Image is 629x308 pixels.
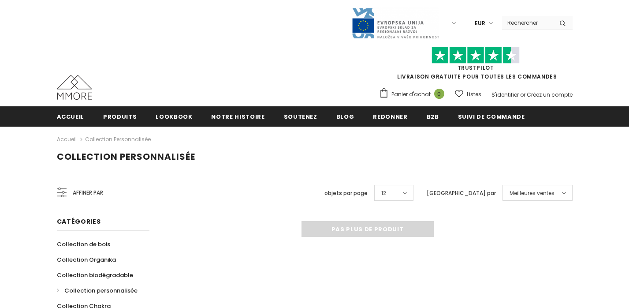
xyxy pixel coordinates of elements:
a: Notre histoire [211,106,264,126]
a: Javni Razpis [351,19,439,26]
span: Collection personnalisée [57,150,195,163]
span: Catégories [57,217,101,226]
span: Meilleures ventes [510,189,555,198]
span: Blog [336,113,354,121]
a: Panier d'achat 0 [379,88,449,101]
span: Collection personnalisée [64,286,138,295]
span: Accueil [57,113,85,121]
a: Blog [336,106,354,126]
a: Créez un compte [527,91,573,98]
input: Search Site [502,16,553,29]
a: Redonner [373,106,407,126]
span: Produits [103,113,137,121]
span: Listes [467,90,481,99]
a: Accueil [57,106,85,126]
img: Faites confiance aux étoiles pilotes [432,47,520,64]
label: [GEOGRAPHIC_DATA] par [427,189,496,198]
span: Lookbook [156,113,192,121]
span: Collection Organika [57,255,116,264]
a: Collection biodégradable [57,267,133,283]
img: Javni Razpis [351,7,439,39]
span: B2B [427,113,439,121]
a: Lookbook [156,106,192,126]
span: Panier d'achat [391,90,431,99]
span: Notre histoire [211,113,264,121]
a: soutenez [284,106,317,126]
a: TrustPilot [458,64,494,71]
span: Redonner [373,113,407,121]
img: Cas MMORE [57,75,92,100]
span: Collection biodégradable [57,271,133,279]
span: 12 [381,189,386,198]
span: Suivi de commande [458,113,525,121]
span: Collection de bois [57,240,110,248]
a: Listes [455,86,481,102]
a: Produits [103,106,137,126]
span: EUR [475,19,485,28]
a: Accueil [57,134,77,145]
a: Collection de bois [57,237,110,252]
a: Collection personnalisée [57,283,138,298]
a: Collection Organika [57,252,116,267]
a: B2B [427,106,439,126]
span: Affiner par [73,188,103,198]
label: objets par page [324,189,368,198]
a: Collection personnalisée [85,135,151,143]
span: or [520,91,525,98]
span: 0 [434,89,444,99]
span: LIVRAISON GRATUITE POUR TOUTES LES COMMANDES [379,51,573,80]
a: Suivi de commande [458,106,525,126]
a: S'identifier [491,91,519,98]
span: soutenez [284,113,317,121]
